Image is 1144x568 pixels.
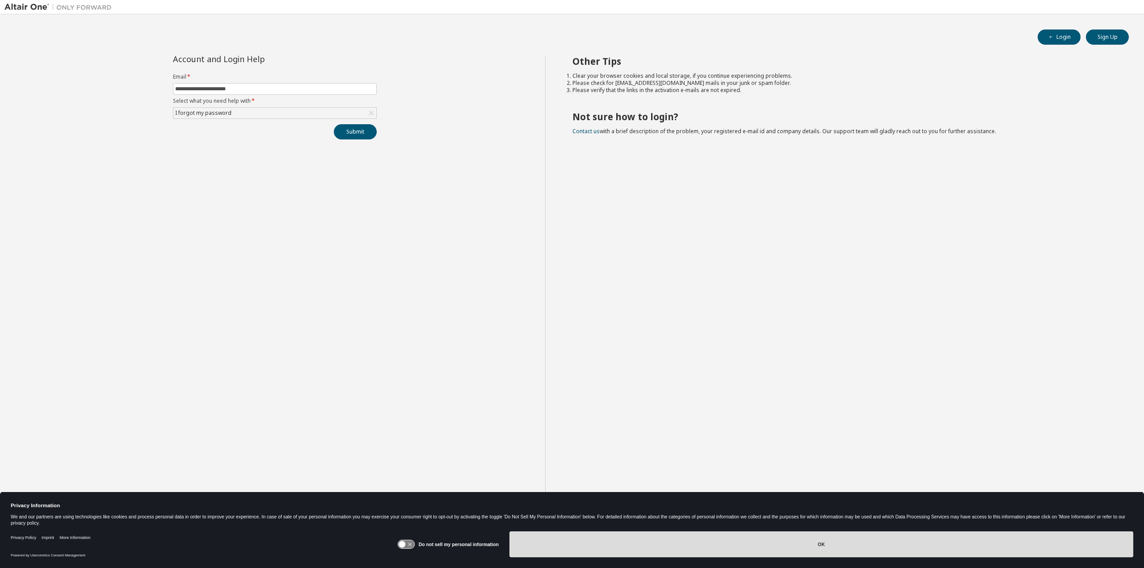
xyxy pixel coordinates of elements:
button: Submit [334,124,377,139]
h2: Not sure how to login? [572,111,1113,122]
li: Clear your browser cookies and local storage, if you continue experiencing problems. [572,72,1113,80]
h2: Other Tips [572,55,1113,67]
li: Please check for [EMAIL_ADDRESS][DOMAIN_NAME] mails in your junk or spam folder. [572,80,1113,87]
a: Contact us [572,127,600,135]
li: Please verify that the links in the activation e-mails are not expired. [572,87,1113,94]
span: with a brief description of the problem, your registered e-mail id and company details. Our suppo... [572,127,996,135]
div: Account and Login Help [173,55,336,63]
div: I forgot my password [173,108,376,118]
button: Sign Up [1086,29,1129,45]
button: Login [1038,29,1081,45]
label: Email [173,73,377,80]
img: Altair One [4,3,116,12]
label: Select what you need help with [173,97,377,105]
div: I forgot my password [174,108,233,118]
